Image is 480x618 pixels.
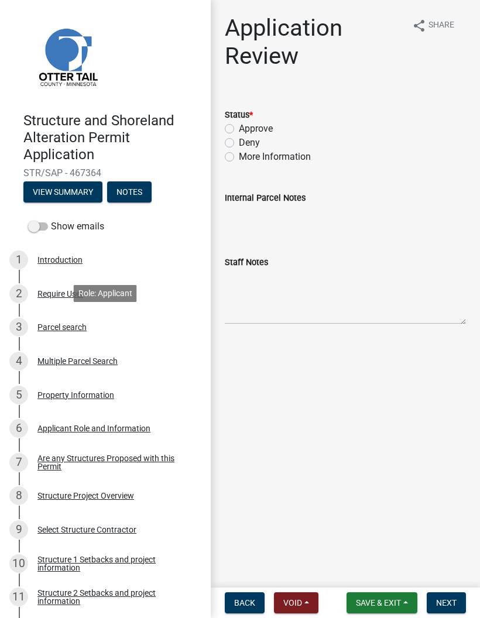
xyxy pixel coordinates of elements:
span: Void [283,598,302,607]
div: Parcel search [37,323,87,331]
span: Share [428,19,454,33]
wm-modal-confirm: Notes [107,188,152,198]
div: Introduction [37,256,83,264]
div: Multiple Parcel Search [37,357,118,365]
div: 8 [9,486,28,505]
wm-modal-confirm: Summary [23,188,102,198]
div: 11 [9,588,28,606]
div: 10 [9,554,28,573]
div: 9 [9,520,28,539]
span: Save & Exit [356,598,401,607]
div: 5 [9,386,28,404]
div: Applicant Role and Information [37,424,150,432]
div: 3 [9,318,28,337]
div: Role: Applicant [74,285,137,302]
div: Property Information [37,391,114,399]
span: Back [234,598,255,607]
div: 2 [9,284,28,303]
div: Structure Project Overview [37,492,134,500]
img: Otter Tail County, Minnesota [23,12,111,100]
div: 7 [9,453,28,472]
label: More Information [239,150,311,164]
label: Approve [239,122,273,136]
button: Save & Exit [347,592,417,613]
span: Next [436,598,457,607]
button: View Summary [23,181,102,202]
label: Deny [239,136,260,150]
div: Structure 1 Setbacks and project information [37,555,192,572]
span: STR/SAP - 467364 [23,167,187,178]
i: share [412,19,426,33]
label: Staff Notes [225,259,268,267]
div: Structure 2 Setbacks and project information [37,589,192,605]
div: Require User [37,290,83,298]
button: Void [274,592,318,613]
button: Back [225,592,265,613]
button: Notes [107,181,152,202]
div: 6 [9,419,28,438]
h4: Structure and Shoreland Alteration Permit Application [23,112,201,163]
div: Are any Structures Proposed with this Permit [37,454,192,471]
label: Status [225,111,253,119]
div: 1 [9,250,28,269]
label: Internal Parcel Notes [225,194,306,202]
h1: Application Review [225,14,403,70]
div: 4 [9,352,28,370]
button: shareShare [403,14,464,37]
button: Next [427,592,466,613]
div: Select Structure Contractor [37,526,136,534]
label: Show emails [28,219,104,234]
